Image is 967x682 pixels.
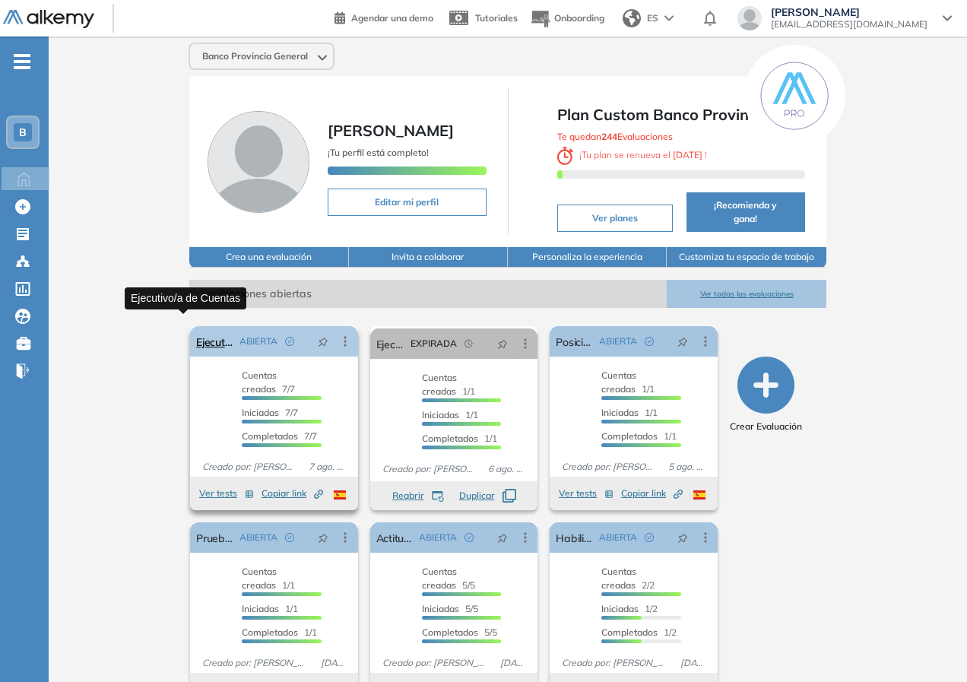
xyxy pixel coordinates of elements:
[376,462,483,476] span: Creado por: [PERSON_NAME]
[422,626,497,638] span: 5/5
[306,329,340,354] button: pushpin
[459,489,495,503] span: Duplicar
[556,656,674,670] span: Creado por: [PERSON_NAME]
[376,522,414,553] a: Actitud Comercializadora V2
[196,522,233,553] a: Prueba Ejecutivo de Ventas
[422,626,478,638] span: Completados
[494,656,531,670] span: [DATE]
[667,280,826,308] button: Ver todas las evaluaciones
[730,357,802,433] button: Crear Evaluación
[334,8,433,26] a: Agendar una demo
[771,18,927,30] span: [EMAIL_ADDRESS][DOMAIN_NAME]
[730,420,802,433] span: Crear Evaluación
[242,430,317,442] span: 7/7
[645,337,654,346] span: check-circle
[334,490,346,500] img: ESP
[482,462,531,476] span: 6 ago. 2025
[14,60,30,63] i: -
[349,247,508,268] button: Invita a colaborar
[601,407,658,418] span: 1/1
[199,484,254,503] button: Ver tests
[486,331,519,356] button: pushpin
[422,433,478,444] span: Completados
[677,335,688,347] span: pushpin
[556,522,593,553] a: Habilidad Analítica
[242,603,279,614] span: Iniciadas
[662,460,712,474] span: 5 ago. 2025
[599,335,637,348] span: ABIERTA
[666,525,699,550] button: pushpin
[601,603,639,614] span: Iniciadas
[242,626,298,638] span: Completados
[556,326,593,357] a: Posición de Ejecutivo/a de Cuentas
[599,531,637,544] span: ABIERTA
[497,531,508,544] span: pushpin
[674,656,712,670] span: [DATE]
[601,370,655,395] span: 1/1
[328,147,429,158] span: ¡Tu perfil está completo!
[242,370,295,395] span: 7/7
[508,247,667,268] button: Personaliza la experiencia
[328,121,454,140] span: [PERSON_NAME]
[601,566,655,591] span: 2/2
[645,533,654,542] span: check-circle
[242,407,279,418] span: Iniciadas
[196,326,233,357] a: Ejecutivo/a de Cuentas
[376,328,405,359] a: Ejecutivo/a de Cuentas
[376,656,494,670] span: Creado por: [PERSON_NAME]
[771,6,927,18] span: [PERSON_NAME]
[464,339,474,348] span: field-time
[196,460,303,474] span: Creado por: [PERSON_NAME]
[318,531,328,544] span: pushpin
[601,430,658,442] span: Completados
[559,484,613,503] button: Ver tests
[242,407,298,418] span: 7/7
[242,566,295,591] span: 1/1
[601,430,677,442] span: 1/1
[242,626,317,638] span: 1/1
[554,12,604,24] span: Onboarding
[693,490,705,500] img: ESP
[601,566,636,591] span: Cuentas creadas
[422,566,457,591] span: Cuentas creadas
[601,131,617,142] b: 244
[556,460,662,474] span: Creado por: [PERSON_NAME]
[351,12,433,24] span: Agendar una demo
[239,531,277,544] span: ABIERTA
[623,9,641,27] img: world
[315,656,352,670] span: [DATE]
[422,372,475,397] span: 1/1
[667,247,826,268] button: Customiza tu espacio de trabajo
[557,205,673,232] button: Ver planes
[422,372,457,397] span: Cuentas creadas
[664,15,674,21] img: arrow
[306,525,340,550] button: pushpin
[601,626,677,638] span: 1/2
[202,50,308,62] span: Banco Provincia General
[189,280,667,308] span: Evaluaciones abiertas
[318,335,328,347] span: pushpin
[285,533,294,542] span: check-circle
[422,566,475,591] span: 5/5
[328,189,486,216] button: Editar mi perfil
[422,409,478,420] span: 1/1
[475,12,518,24] span: Tutoriales
[262,484,323,503] button: Copiar link
[125,287,246,309] div: Ejecutivo/a de Cuentas
[242,430,298,442] span: Completados
[392,489,424,503] span: Reabrir
[242,603,298,614] span: 1/1
[671,149,705,160] b: [DATE]
[557,131,673,142] span: Te quedan Evaluaciones
[666,329,699,354] button: pushpin
[392,489,444,503] button: Reabrir
[422,409,459,420] span: Iniciadas
[601,603,658,614] span: 1/2
[530,2,604,35] button: Onboarding
[601,407,639,418] span: Iniciadas
[262,487,323,500] span: Copiar link
[242,370,277,395] span: Cuentas creadas
[239,335,277,348] span: ABIERTA
[621,484,683,503] button: Copiar link
[601,370,636,395] span: Cuentas creadas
